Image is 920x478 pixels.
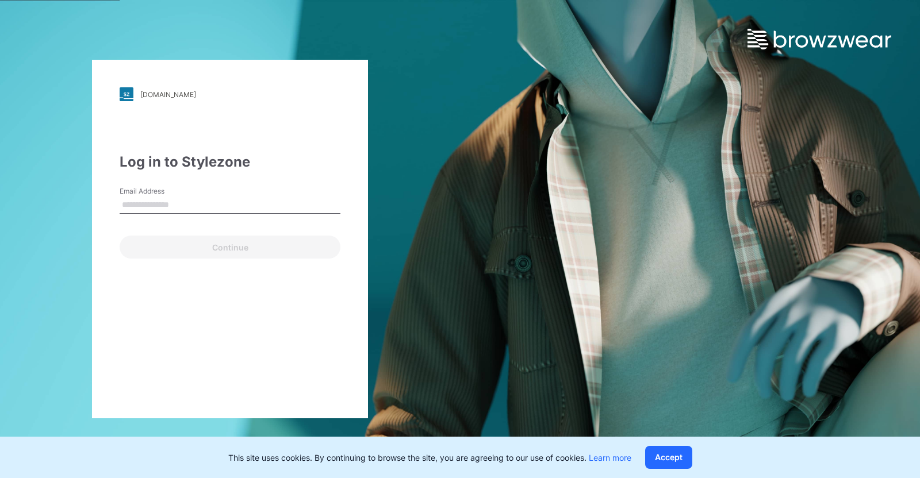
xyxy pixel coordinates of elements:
[120,186,200,196] label: Email Address
[747,29,891,49] img: browzwear-logo.e42bd6dac1945053ebaf764b6aa21510.svg
[228,452,631,464] p: This site uses cookies. By continuing to browse the site, you are agreeing to our use of cookies.
[120,87,340,101] a: [DOMAIN_NAME]
[645,446,692,469] button: Accept
[120,152,340,172] div: Log in to Stylezone
[120,87,133,101] img: stylezone-logo.562084cfcfab977791bfbf7441f1a819.svg
[140,90,196,99] div: [DOMAIN_NAME]
[589,453,631,462] a: Learn more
